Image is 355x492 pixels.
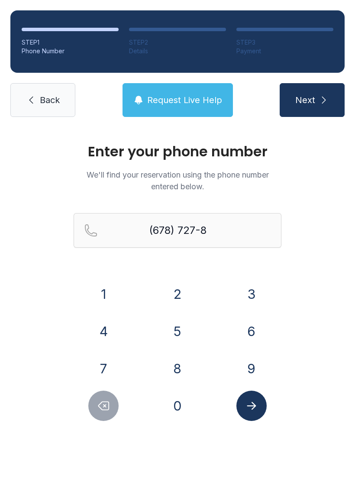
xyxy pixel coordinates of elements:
button: 7 [88,353,119,384]
button: 3 [236,279,267,309]
span: Back [40,94,60,106]
h1: Enter your phone number [74,145,281,159]
span: Request Live Help [147,94,222,106]
button: 4 [88,316,119,346]
button: 2 [162,279,193,309]
button: 0 [162,391,193,421]
input: Reservation phone number [74,213,281,248]
div: STEP 2 [129,38,226,47]
button: 1 [88,279,119,309]
p: We'll find your reservation using the phone number entered below. [74,169,281,192]
div: STEP 1 [22,38,119,47]
button: Delete number [88,391,119,421]
button: 9 [236,353,267,384]
button: 5 [162,316,193,346]
div: Phone Number [22,47,119,55]
div: Details [129,47,226,55]
button: Submit lookup form [236,391,267,421]
div: Payment [236,47,333,55]
div: STEP 3 [236,38,333,47]
span: Next [295,94,315,106]
button: 6 [236,316,267,346]
button: 8 [162,353,193,384]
